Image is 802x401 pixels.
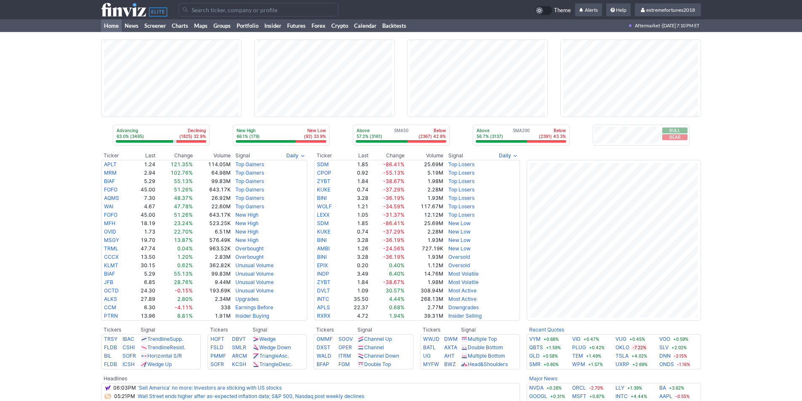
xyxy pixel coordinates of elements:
[147,353,182,359] a: Horizontal S/R
[317,170,331,176] a: CPOP
[174,195,193,201] span: 48.37%
[177,262,193,268] span: 0.62%
[131,169,156,177] td: 2.94
[405,151,443,160] th: Volume
[659,343,669,352] a: SLV
[210,353,226,359] a: PMMF
[344,228,369,236] td: 0.74
[317,212,330,218] a: LEXX
[405,244,443,253] td: 727.19K
[232,344,246,351] a: SMLR
[210,361,224,367] a: SOFR
[104,304,116,311] a: CCM
[117,127,144,133] p: Advancing
[259,344,291,351] a: Wedge Down
[448,178,474,184] a: Top Losers
[279,353,289,359] span: Asc.
[286,151,298,160] span: Daily
[317,262,328,268] a: EPIX
[344,160,369,169] td: 1.85
[572,343,586,352] a: PLUG
[131,177,156,186] td: 5.29
[104,313,118,319] a: PTRN
[235,178,264,184] a: Top Gainers
[405,160,443,169] td: 25.69M
[232,361,246,367] a: KCSH
[364,336,392,342] a: Channel Up
[444,361,456,367] a: BWZ
[344,236,369,244] td: 3.28
[405,202,443,211] td: 117.67M
[659,360,674,369] a: ONDS
[235,237,258,243] a: New High
[131,270,156,278] td: 5.29
[405,169,443,177] td: 5.19M
[444,344,457,351] a: AXTA
[284,151,307,160] button: Signals interval
[104,287,119,294] a: OCTD
[235,212,258,218] a: New High
[193,194,231,202] td: 26.92M
[138,385,282,391] a: 'Sell America' no more: Investors are sticking with US stocks
[147,344,170,351] span: Trendline
[405,194,443,202] td: 1.93M
[104,220,115,226] a: MFH
[662,127,687,133] button: Bull
[131,228,156,236] td: 1.73
[179,133,206,139] p: (1825) 32.9%
[659,392,672,401] a: AAPL
[131,261,156,270] td: 30.15
[418,127,446,133] p: Below
[477,127,503,133] p: Above
[193,177,231,186] td: 99.83M
[259,336,276,342] a: Wedge
[193,151,231,160] th: Volume
[539,127,566,133] p: Below
[405,211,443,219] td: 12.12M
[147,336,170,342] span: Trendline
[364,361,391,367] a: Double Top
[304,133,326,139] p: (92) 33.9%
[448,237,471,243] a: New Low
[122,19,141,32] a: News
[304,127,326,133] p: New Low
[131,194,156,202] td: 7.30
[405,261,443,270] td: 1.12M
[104,170,117,176] a: MRM
[193,236,231,244] td: 576.49K
[405,219,443,228] td: 25.69M
[131,244,156,253] td: 47.74
[317,287,330,294] a: DVLT
[131,202,156,211] td: 4.67
[635,3,701,17] a: extremefortunes2018
[338,361,350,367] a: FGM
[131,219,156,228] td: 18.19
[317,313,330,319] a: RXRX
[234,19,261,32] a: Portfolio
[383,178,405,184] span: -38.67%
[317,245,330,252] a: AMBI
[193,219,231,228] td: 523.25K
[131,236,156,244] td: 19.70
[317,254,327,260] a: BINI
[174,228,193,235] span: 22.70%
[177,254,193,260] span: 1.20%
[147,361,172,367] a: Wedge Up
[210,336,224,342] a: HOFT
[575,3,602,17] a: Alerts
[405,228,443,236] td: 2.28M
[389,262,405,268] span: 0.40%
[235,220,258,226] a: New High
[344,177,369,186] td: 1.84
[193,169,231,177] td: 64.98M
[131,186,156,194] td: 45.00
[554,6,571,15] span: Theme
[539,133,566,139] p: (2391) 43.3%
[662,19,699,32] span: [DATE] 7:10 PM ET
[284,19,309,32] a: Futures
[383,220,405,226] span: -86.41%
[448,279,479,285] a: Most Volatile
[344,211,369,219] td: 1.05
[572,335,581,343] a: VIG
[383,186,405,193] span: -37.29%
